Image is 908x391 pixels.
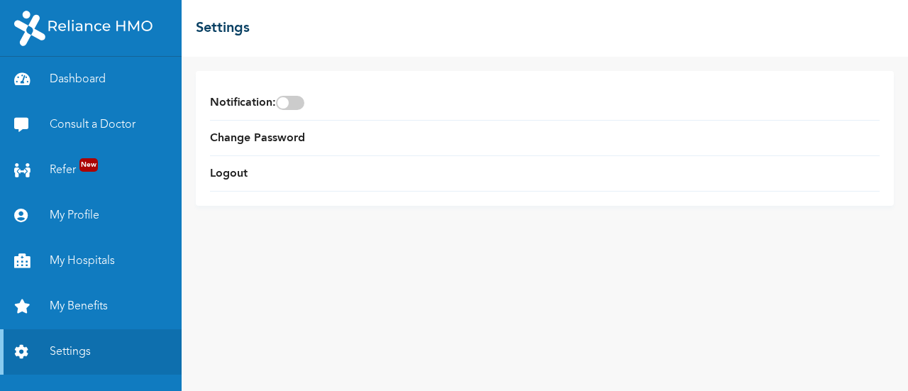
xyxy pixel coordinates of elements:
h2: Settings [196,18,250,39]
a: Logout [210,165,248,182]
span: Notification : [210,94,304,111]
a: Change Password [210,130,305,147]
span: New [79,158,98,172]
img: RelianceHMO's Logo [14,11,153,46]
